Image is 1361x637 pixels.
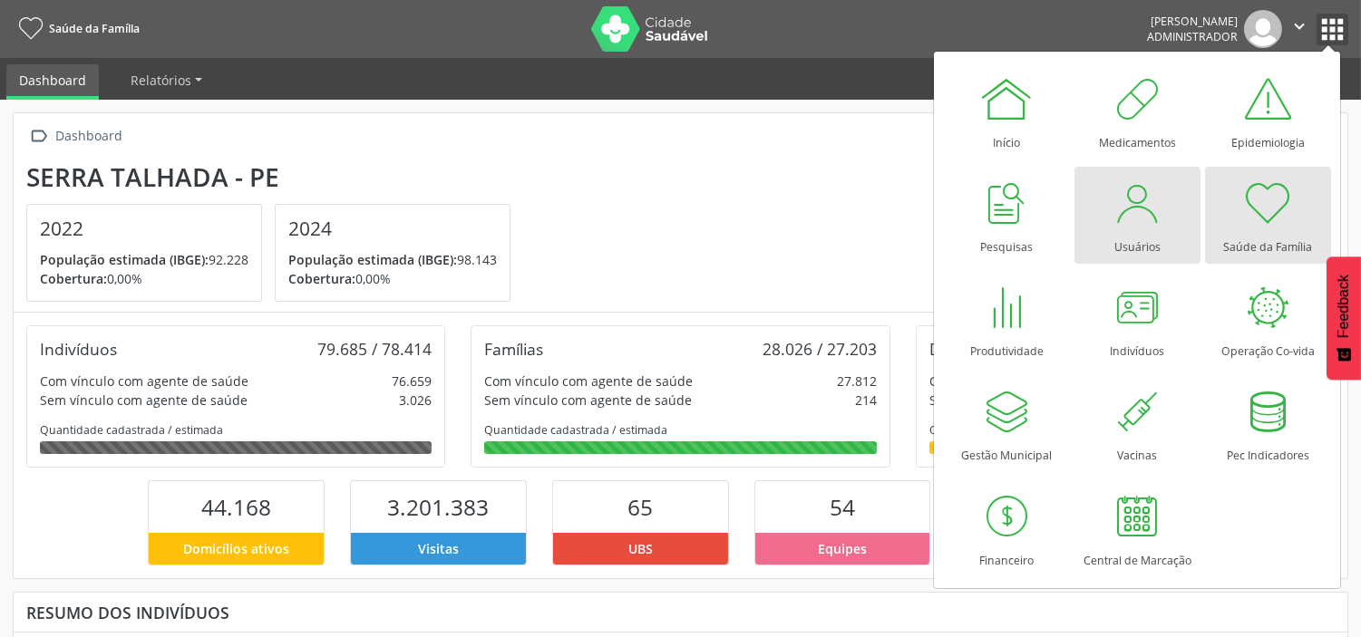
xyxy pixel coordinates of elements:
p: 98.143 [288,250,497,269]
span: Relatórios [131,72,191,89]
i:  [1289,16,1309,36]
div: Dashboard [53,123,126,150]
div: Com vínculo com agente de saúde [929,372,1138,391]
i:  [26,123,53,150]
span: UBS [628,539,653,558]
p: 92.228 [40,250,248,269]
div: 27.812 [837,372,877,391]
a: Gestão Municipal [944,375,1070,472]
div: 76.659 [392,372,432,391]
div: Indivíduos [40,339,117,359]
span: Cobertura: [288,270,355,287]
div: Com vínculo com agente de saúde [40,372,248,391]
a: Relatórios [118,64,215,96]
div: Quantidade cadastrada / estimada [929,422,1321,438]
span: 3.201.383 [387,492,489,522]
a: Vacinas [1074,375,1201,472]
p: 0,00% [288,269,497,288]
p: 0,00% [40,269,248,288]
span: População estimada (IBGE): [40,251,209,268]
span: Administrador [1147,29,1238,44]
a: Início [944,63,1070,159]
div: Quantidade cadastrada / estimada [484,422,876,438]
a: Indivíduos [1074,271,1201,368]
a: Financeiro [944,480,1070,577]
span: 54 [830,492,855,522]
span: 44.168 [201,492,271,522]
div: Com vínculo com agente de saúde [484,372,693,391]
a: Produtividade [944,271,1070,368]
img: img [1244,10,1282,48]
h4: 2022 [40,217,248,240]
div: Serra Talhada - PE [26,162,523,192]
a: Medicamentos [1074,63,1201,159]
div: 3.026 [399,391,432,410]
div: Resumo dos indivíduos [26,603,1335,623]
div: 214 [855,391,877,410]
div: 79.685 / 78.414 [317,339,432,359]
h4: 2024 [288,217,497,240]
a: Usuários [1074,167,1201,264]
div: Quantidade cadastrada / estimada [40,422,432,438]
div: Domicílios [929,339,1005,359]
a: Epidemiologia [1205,63,1331,159]
a: Saúde da Família [13,14,140,43]
a: Pesquisas [944,167,1070,264]
div: Sem vínculo com agente de saúde [484,391,692,410]
div: Sem vínculo com agente de saúde [40,391,248,410]
div: 28.026 / 27.203 [763,339,877,359]
span: Saúde da Família [49,21,140,36]
a:  Dashboard [26,123,126,150]
span: Equipes [818,539,867,558]
div: [PERSON_NAME] [1147,14,1238,29]
a: Dashboard [6,64,99,100]
span: Cobertura: [40,270,107,287]
div: Sem vínculo com agente de saúde [929,391,1137,410]
button:  [1282,10,1317,48]
a: Pec Indicadores [1205,375,1331,472]
span: Feedback [1336,275,1352,338]
span: Domicílios ativos [183,539,289,558]
div: Famílias [484,339,543,359]
a: Central de Marcação [1074,480,1201,577]
span: População estimada (IBGE): [288,251,457,268]
button: Feedback - Mostrar pesquisa [1327,256,1361,380]
span: 65 [627,492,653,522]
span: Visitas [418,539,459,558]
a: Operação Co-vida [1205,271,1331,368]
a: Saúde da Família [1205,167,1331,264]
button: apps [1317,14,1348,45]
